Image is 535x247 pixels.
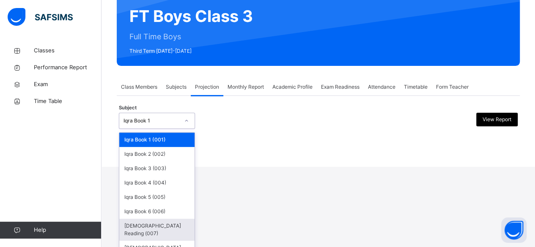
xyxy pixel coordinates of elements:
span: Time Table [34,97,102,106]
span: Projection [195,83,219,91]
span: Form Teacher [436,83,469,91]
span: Exam Readiness [321,83,359,91]
span: View Report [483,116,511,123]
span: Academic Profile [272,83,313,91]
button: Open asap [501,217,527,243]
span: Class Members [121,83,157,91]
span: Performance Report [34,63,102,72]
div: Iqra Book 5 (005) [119,190,195,204]
div: [DEMOGRAPHIC_DATA] Reading (007) [119,219,195,241]
div: Iqra Book 2 (002) [119,147,195,161]
div: Iqra Book 6 (006) [119,204,195,219]
span: Attendance [368,83,395,91]
span: Classes [34,46,102,55]
img: safsims [8,8,73,26]
span: Third Term [DATE]-[DATE] [129,47,253,55]
span: Subject [119,104,137,111]
span: Subjects [166,83,187,91]
span: Monthly Report [228,83,264,91]
span: Timetable [404,83,428,91]
div: Iqra Book 1 (001) [119,133,195,147]
span: Help [34,226,101,234]
div: Iqra Book 1 [123,117,179,125]
span: Exam [34,80,102,89]
div: Iqra Book 4 (004) [119,176,195,190]
div: Iqra Book 3 (003) [119,161,195,176]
